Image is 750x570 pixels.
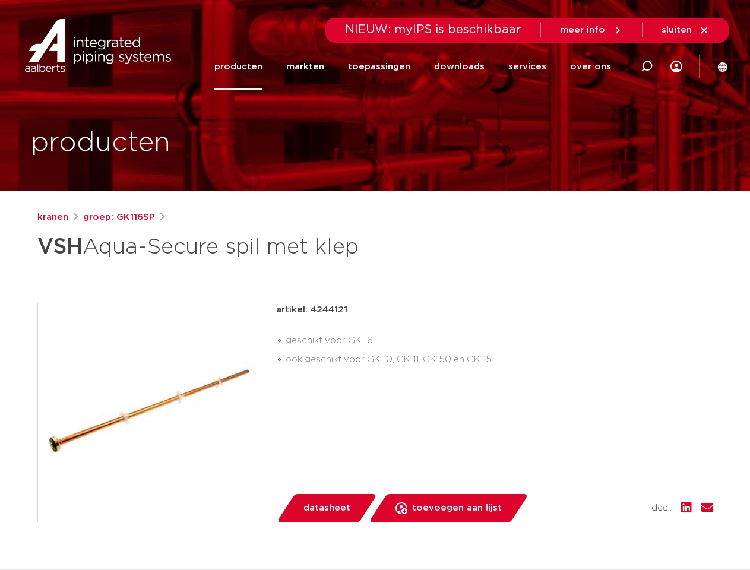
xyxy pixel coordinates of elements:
[345,24,521,36] span: NIEUW: myIPS is beschikbaar
[38,303,257,522] img: Product Image for VSH Aqua-Secure spil met klep
[303,499,350,518] span: datasheet
[570,44,611,90] a: over ons
[214,44,611,90] nav: Menu
[651,501,672,515] span: deel:
[276,303,347,317] p: artikel: 4244121
[31,124,170,162] h1: producten
[508,44,546,90] a: services
[560,26,605,34] span: meer info
[434,44,485,90] a: downloads
[37,210,68,224] a: kranen
[276,494,377,522] a: datasheet
[412,499,502,518] span: toevoegen aan lijst
[286,350,713,369] li: ook geschikt voor GK110, GK111, GK150 en GK115
[662,26,692,34] span: sluiten
[214,44,262,90] a: producten
[37,229,483,265] h1: Aqua-Secure spil met klep
[37,236,83,258] strong: VSH
[560,25,623,36] a: meer info
[348,44,410,90] a: toepassingen
[83,210,155,224] a: groep: GK116SP
[662,25,710,36] a: sluiten
[286,44,324,90] a: markten
[286,331,713,350] li: geschikt voor GK116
